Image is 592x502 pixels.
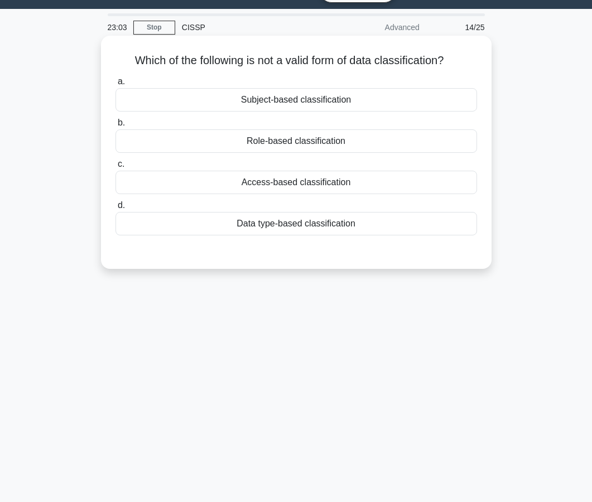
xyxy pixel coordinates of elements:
div: Data type-based classification [115,212,477,235]
div: CISSP [175,16,329,38]
div: Access-based classification [115,171,477,194]
span: d. [118,200,125,210]
div: Subject-based classification [115,88,477,112]
div: Role-based classification [115,129,477,153]
span: c. [118,159,124,168]
div: 14/25 [426,16,492,38]
h5: Which of the following is not a valid form of data classification? [114,54,478,68]
span: a. [118,76,125,86]
span: b. [118,118,125,127]
div: Advanced [329,16,426,38]
a: Stop [133,21,175,35]
div: 23:03 [101,16,133,38]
